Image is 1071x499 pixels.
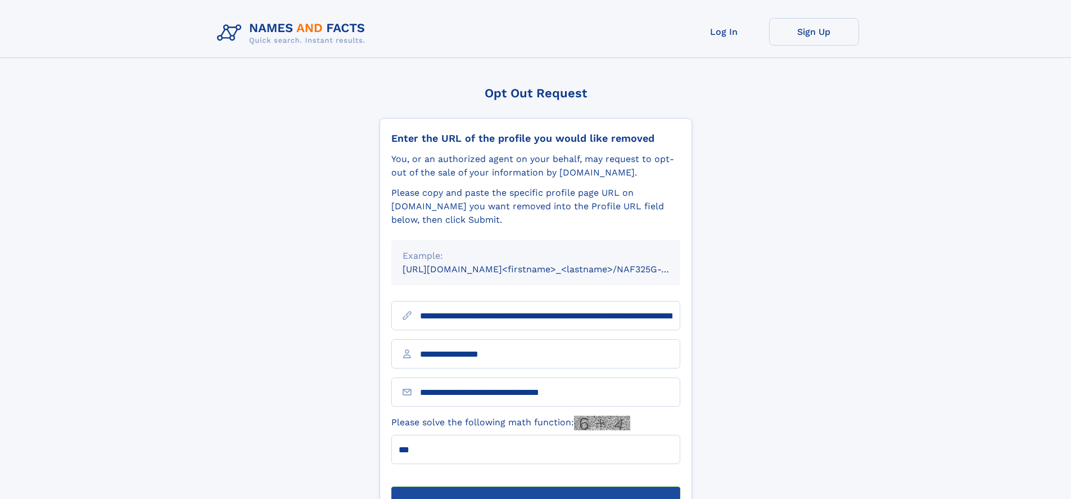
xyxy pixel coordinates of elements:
[391,132,680,145] div: Enter the URL of the profile you would like removed
[679,18,769,46] a: Log In
[403,264,702,275] small: [URL][DOMAIN_NAME]<firstname>_<lastname>/NAF325G-xxxxxxxx
[391,186,680,227] div: Please copy and paste the specific profile page URL on [DOMAIN_NAME] you want removed into the Pr...
[213,18,374,48] img: Logo Names and Facts
[379,86,692,100] div: Opt Out Request
[391,416,630,430] label: Please solve the following math function:
[769,18,859,46] a: Sign Up
[391,152,680,179] div: You, or an authorized agent on your behalf, may request to opt-out of the sale of your informatio...
[403,249,669,263] div: Example:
